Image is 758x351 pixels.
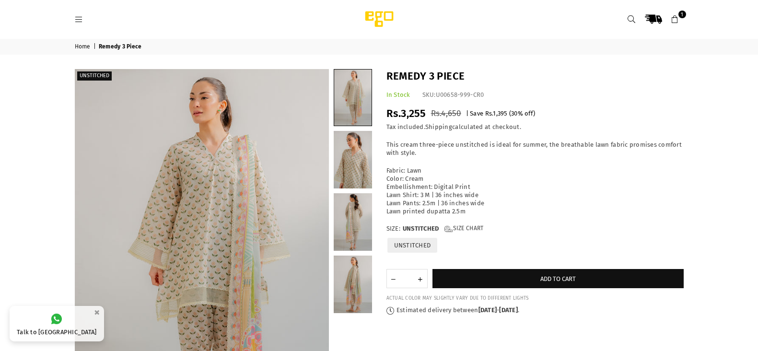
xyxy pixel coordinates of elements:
[422,91,484,99] div: SKU:
[425,123,452,131] a: Shipping
[10,306,104,341] a: Talk to [GEOGRAPHIC_DATA]
[466,110,468,117] span: |
[386,237,439,254] label: UNSTITCHED
[432,269,684,288] button: Add to cart
[511,110,518,117] span: 30
[91,304,103,320] button: ×
[93,43,97,51] span: |
[431,108,461,118] span: Rs.4,650
[403,225,439,233] span: UNSTITCHED
[678,11,686,18] span: 1
[509,110,535,117] span: ( % off)
[77,71,112,81] label: Unstitched
[386,295,684,302] div: ACTUAL COLOR MAY SLIGHTLY VARY DUE TO DIFFERENT LIGHTS
[485,110,508,117] span: Rs.1,395
[444,225,483,233] a: Size Chart
[499,306,518,314] time: [DATE]
[338,10,420,29] img: Ego
[540,275,576,282] span: Add to cart
[386,167,684,215] p: Fabric: Lawn Color: Cream Embellishment: Digital Print Lawn Shirt: 3 M | 36 inches wide Lawn Pant...
[386,107,426,120] span: Rs.3,255
[470,110,483,117] span: Save
[436,91,484,98] span: U00658-999-CR0
[386,123,684,131] div: Tax included. calculated at checkout.
[386,91,410,98] span: In Stock
[386,69,684,84] h1: Remedy 3 Piece
[386,269,428,288] quantity-input: Quantity
[70,15,88,23] a: Menu
[68,39,691,55] nav: breadcrumbs
[99,43,143,51] span: Remedy 3 Piece
[478,306,497,314] time: [DATE]
[666,11,684,28] a: 1
[386,225,684,233] label: Size:
[386,141,684,157] p: This cream three-piece unstitched is ideal for summer, the breathable lawn fabric promises comfor...
[75,43,92,51] a: Home
[386,306,684,315] p: Estimated delivery between - .
[623,11,641,28] a: Search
